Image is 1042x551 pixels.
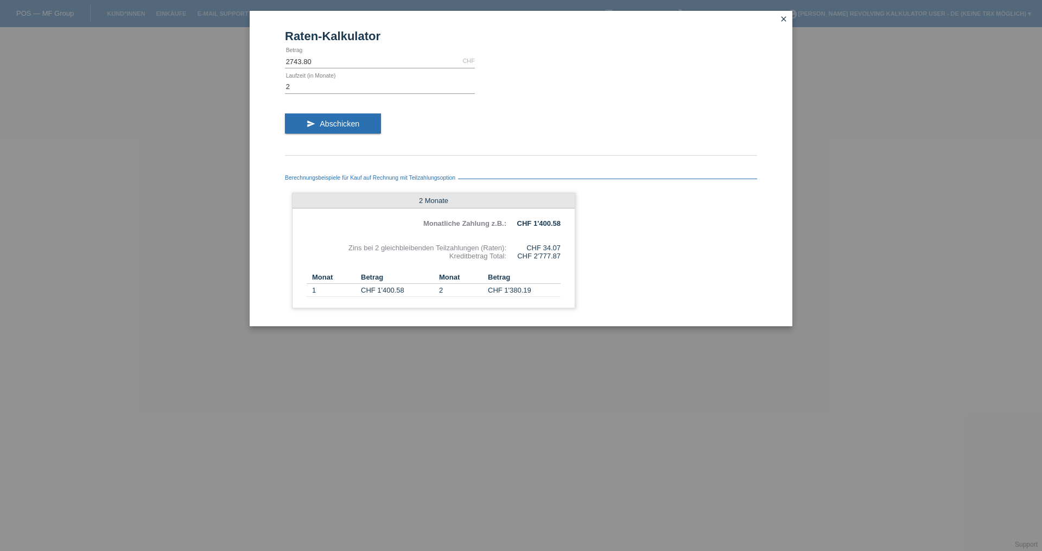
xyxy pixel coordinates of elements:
td: 2 [434,284,488,297]
td: 1 [307,284,361,297]
div: CHF 34.07 [506,244,561,252]
button: send Abschicken [285,113,381,134]
div: CHF 2'777.87 [506,252,561,260]
b: CHF 1'400.58 [517,219,561,227]
div: 2 Monate [293,193,575,208]
div: Kreditbetrag Total: [307,252,506,260]
i: close [779,15,788,23]
span: Abschicken [320,119,359,128]
th: Monat [434,271,488,284]
td: CHF 1'400.58 [361,284,434,297]
th: Monat [307,271,361,284]
div: Zins bei 2 gleichbleibenden Teilzahlungen (Raten): [307,244,506,252]
a: close [777,14,791,26]
b: Monatliche Zahlung z.B.: [423,219,506,227]
i: send [307,119,315,128]
div: CHF [462,58,475,64]
span: Berechnungsbeispiele für Kauf auf Rechnung mit Teilzahlungsoption [285,175,458,181]
td: CHF 1'380.19 [488,284,561,297]
th: Betrag [488,271,561,284]
th: Betrag [361,271,434,284]
h1: Raten-Kalkulator [285,29,757,43]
